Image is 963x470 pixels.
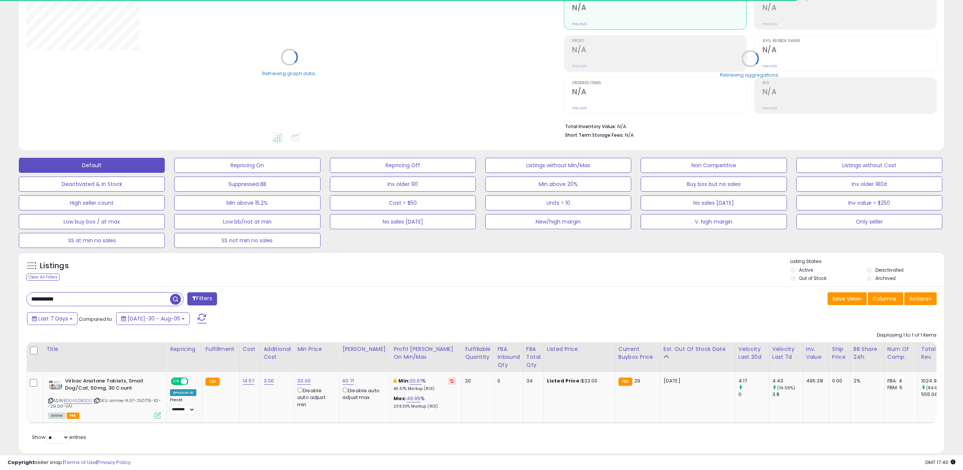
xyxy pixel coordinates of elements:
[128,315,180,322] span: [DATE]-30 - Aug-05
[875,267,904,273] label: Deactivated
[796,195,942,210] button: Inv value > $250
[170,345,199,353] div: Repricing
[48,397,161,409] span: | SKU: anime-14.57-250715-XS--29.00-VA1
[720,71,781,78] div: Retrieving aggregations..
[868,292,903,305] button: Columns
[19,233,165,248] button: SS at min no sales
[921,391,952,398] div: 555.06
[497,378,517,384] div: 0
[27,312,77,325] button: Last 7 Days
[772,391,803,398] div: 3.8
[342,345,387,353] div: [PERSON_NAME]
[297,386,333,408] div: Disable auto adjust min
[921,378,952,384] div: 1024.9
[904,292,937,305] button: Actions
[19,214,165,229] button: Low buy box / at max
[854,378,878,384] div: 2%
[799,275,826,281] label: Out of Stock
[664,378,729,384] p: [DATE]
[390,342,462,372] th: The percentage added to the cost of goods (COGS) that forms the calculator for Min & Max prices.
[79,316,113,323] span: Compared to:
[342,386,384,401] div: Disable auto adjust max
[806,378,823,384] div: 495.38
[393,395,407,402] b: Max:
[410,377,422,385] a: 20.61
[393,378,456,391] div: %
[796,177,942,192] button: Inv older 180d
[19,177,165,192] button: Deactivated & In Stock
[926,385,945,391] small: (84.65%)
[873,295,896,302] span: Columns
[832,345,847,361] div: Ship Price
[393,395,456,409] div: %
[297,345,336,353] div: Min Price
[526,378,538,384] div: 34
[618,345,657,361] div: Current Buybox Price
[342,377,354,385] a: 60.71
[174,233,320,248] button: SS not min no sales
[547,378,609,384] div: $33.00
[38,315,68,322] span: Last 7 Days
[796,214,942,229] button: Only seller
[64,459,96,466] a: Terms of Use
[297,377,311,385] a: 33.00
[187,378,199,385] span: OFF
[393,345,459,361] div: Profit [PERSON_NAME] on Min/Max
[641,177,787,192] button: Buy box but no sales
[887,378,912,384] div: FBA: 4
[485,195,631,210] button: Units > 10
[641,195,787,210] button: No sales [DATE]
[641,158,787,173] button: Non Competitive
[205,378,219,386] small: FBA
[330,195,476,210] button: Cost > $50
[8,459,131,466] div: seller snap | |
[174,158,320,173] button: Repricing On
[772,345,800,361] div: Velocity Last 7d
[48,378,161,418] div: ASIN:
[497,345,520,369] div: FBA inbound Qty
[887,345,915,361] div: Num of Comp.
[407,395,421,402] a: 49.99
[526,345,541,369] div: FBA Total Qty
[465,345,491,361] div: Fulfillable Quantity
[8,459,35,466] strong: Copyright
[48,413,65,419] span: All listings currently available for purchase on Amazon
[921,345,949,361] div: Total Rev.
[32,434,86,441] span: Show: entries
[777,385,795,391] small: (16.58%)
[264,345,291,361] div: Additional Cost
[634,377,640,384] span: 29
[485,214,631,229] button: New/high margin
[799,267,813,273] label: Active
[243,345,257,353] div: Cost
[618,378,632,386] small: FBA
[64,397,92,404] a: B00AS0B0QU
[547,345,612,353] div: Listed Price
[485,158,631,173] button: Listings without Min/Max
[262,70,317,77] div: Retrieving graph data..
[116,312,190,325] button: [DATE]-30 - Aug-05
[65,378,156,393] b: Virbac Anxitane Tablets, Small Dog/Cat, 50mg, 30 Count
[875,275,896,281] label: Archived
[174,195,320,210] button: Min above 15.2%
[243,377,255,385] a: 14.57
[187,292,217,305] button: Filters
[465,378,488,384] div: 20
[170,389,196,396] div: Amazon AI
[806,345,826,361] div: Inv. value
[832,378,845,384] div: 0.00
[40,261,69,271] h5: Listings
[19,195,165,210] button: High seller count
[854,345,881,361] div: BB Share 24h.
[790,258,944,265] p: Listing States:
[485,177,631,192] button: Min above 20%
[664,345,732,353] div: Est. Out Of Stock Date
[398,377,410,384] b: Min:
[738,378,769,384] div: 4.17
[547,377,581,384] b: Listed Price:
[796,158,942,173] button: Listings without Cost
[393,386,456,391] p: 46.67% Markup (ROI)
[205,345,236,353] div: Fulfillment
[738,391,769,398] div: 0
[925,459,955,466] span: 2025-08-13 17:40 GMT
